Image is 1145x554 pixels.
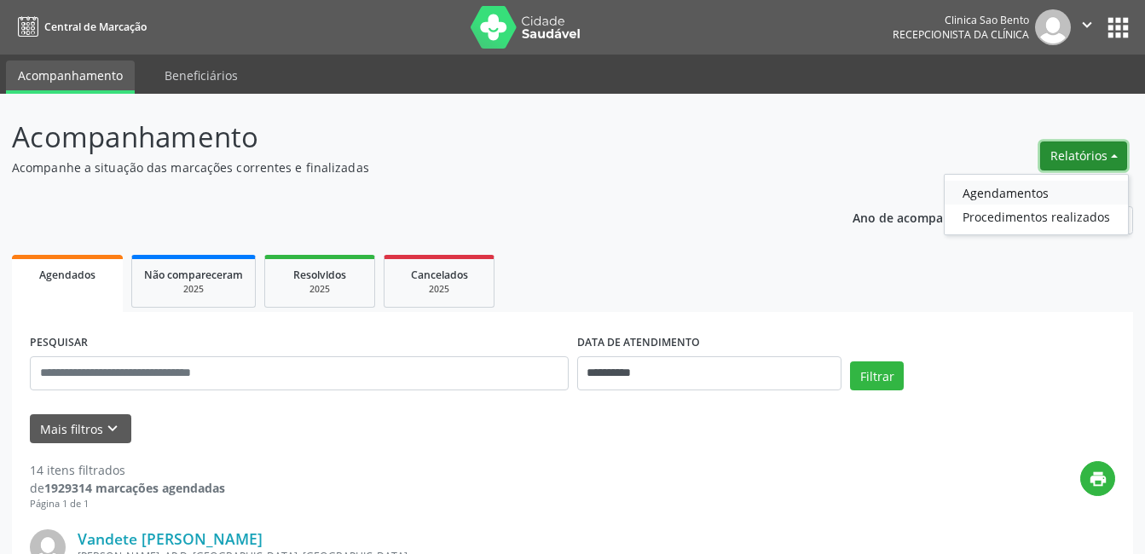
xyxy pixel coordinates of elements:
[945,205,1128,228] a: Procedimentos realizados
[1103,13,1133,43] button: apps
[103,419,122,438] i: keyboard_arrow_down
[12,159,797,176] p: Acompanhe a situação das marcações correntes e finalizadas
[144,268,243,282] span: Não compareceram
[850,361,904,390] button: Filtrar
[1071,9,1103,45] button: 
[12,116,797,159] p: Acompanhamento
[293,268,346,282] span: Resolvidos
[44,20,147,34] span: Central de Marcação
[30,497,225,511] div: Página 1 de 1
[944,174,1129,235] ul: Relatórios
[893,13,1029,27] div: Clinica Sao Bento
[411,268,468,282] span: Cancelados
[39,268,95,282] span: Agendados
[6,61,135,94] a: Acompanhamento
[1089,470,1107,488] i: print
[396,283,482,296] div: 2025
[12,13,147,41] a: Central de Marcação
[30,414,131,444] button: Mais filtroskeyboard_arrow_down
[853,206,1003,228] p: Ano de acompanhamento
[1035,9,1071,45] img: img
[1078,15,1096,34] i: 
[78,529,263,548] a: Vandete [PERSON_NAME]
[1080,461,1115,496] button: print
[144,283,243,296] div: 2025
[893,27,1029,42] span: Recepcionista da clínica
[30,479,225,497] div: de
[30,461,225,479] div: 14 itens filtrados
[44,480,225,496] strong: 1929314 marcações agendadas
[945,181,1128,205] a: Agendamentos
[577,330,700,356] label: DATA DE ATENDIMENTO
[30,330,88,356] label: PESQUISAR
[277,283,362,296] div: 2025
[1040,141,1127,170] button: Relatórios
[153,61,250,90] a: Beneficiários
